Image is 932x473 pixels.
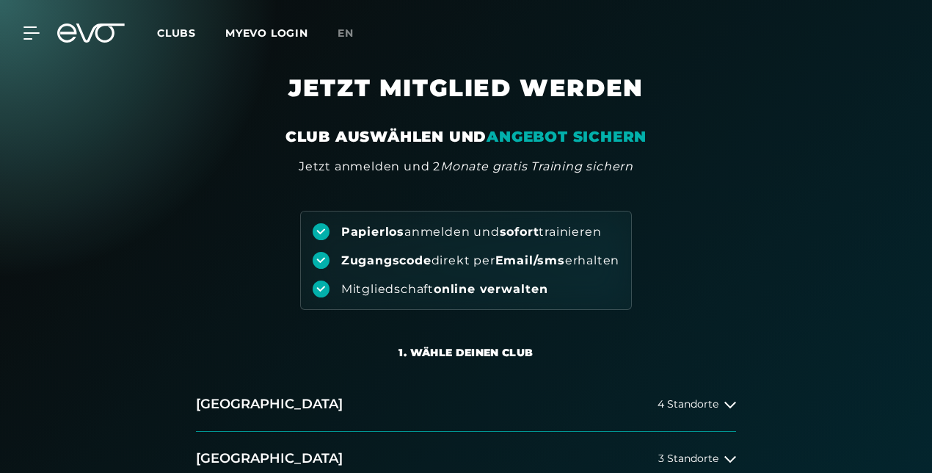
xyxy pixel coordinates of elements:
[196,449,343,468] h2: [GEOGRAPHIC_DATA]
[196,378,736,432] button: [GEOGRAPHIC_DATA]4 Standorte
[285,126,647,147] div: CLUB AUSWÄHLEN UND
[338,25,371,42] a: en
[341,225,404,239] strong: Papierlos
[157,26,225,40] a: Clubs
[128,73,804,126] h1: JETZT MITGLIED WERDEN
[225,26,308,40] a: MYEVO LOGIN
[299,158,633,176] div: Jetzt anmelden und 2
[341,281,548,297] div: Mitgliedschaft
[157,26,196,40] span: Clubs
[398,345,533,360] div: 1. Wähle deinen Club
[500,225,539,239] strong: sofort
[338,26,354,40] span: en
[341,253,432,267] strong: Zugangscode
[487,128,647,145] em: ANGEBOT SICHERN
[341,224,602,240] div: anmelden und trainieren
[658,453,718,464] span: 3 Standorte
[434,282,548,296] strong: online verwalten
[341,253,619,269] div: direkt per erhalten
[658,399,718,410] span: 4 Standorte
[196,395,343,414] h2: [GEOGRAPHIC_DATA]
[495,253,565,267] strong: Email/sms
[440,159,633,173] em: Monate gratis Training sichern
